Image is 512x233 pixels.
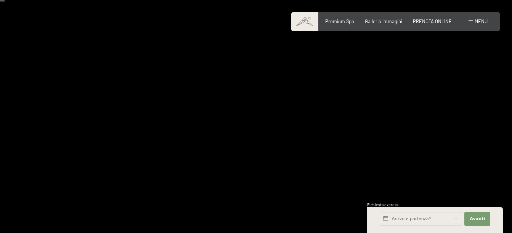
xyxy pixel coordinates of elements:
[325,18,354,24] a: Premium Spa
[367,203,398,207] span: Richiesta express
[413,18,452,24] a: PRENOTA ONLINE
[365,18,402,24] a: Galleria immagini
[470,216,485,222] span: Avanti
[464,212,490,226] button: Avanti
[475,18,488,24] span: Menu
